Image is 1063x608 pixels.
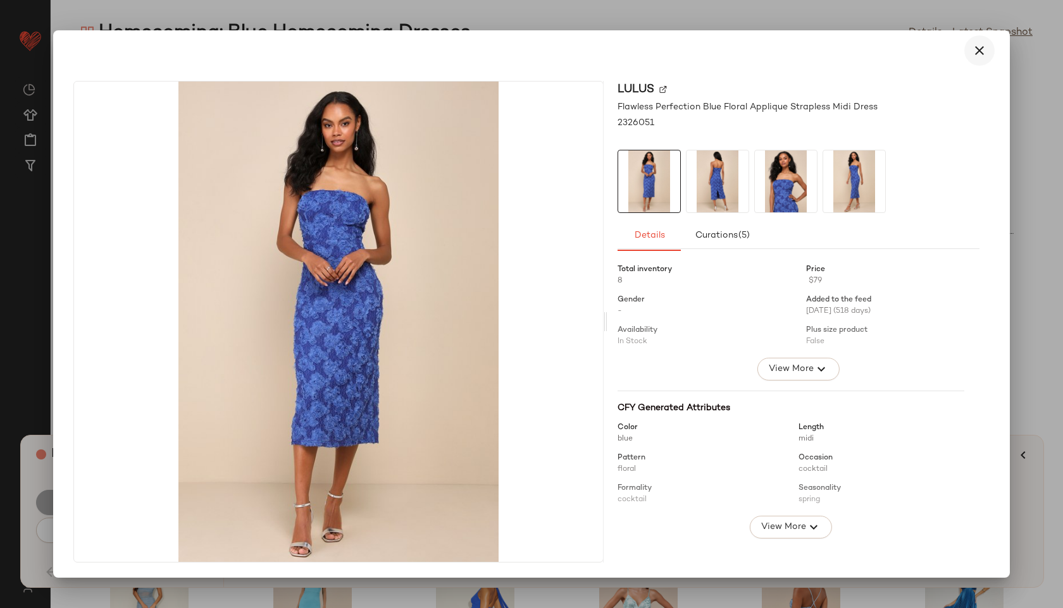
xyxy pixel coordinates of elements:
[618,100,878,114] span: Flawless Perfection Blue Floral Applique Strapless Midi Dress
[761,520,806,535] span: View More
[618,81,654,98] span: Lulus
[738,231,750,241] span: (5)
[768,362,814,377] span: View More
[757,358,840,380] button: View More
[618,401,964,415] div: CFY Generated Attributes
[618,150,680,212] img: 11326921_2326051.jpg
[750,516,832,538] button: View More
[694,231,750,241] span: Curations
[74,82,603,562] img: 11326921_2326051.jpg
[823,150,885,212] img: 11326941_2326051.jpg
[755,150,817,212] img: 11326981_2326051.jpg
[687,150,749,212] img: 11326961_2326051.jpg
[618,116,654,130] span: 2326051
[659,86,667,94] img: svg%3e
[633,231,664,241] span: Details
